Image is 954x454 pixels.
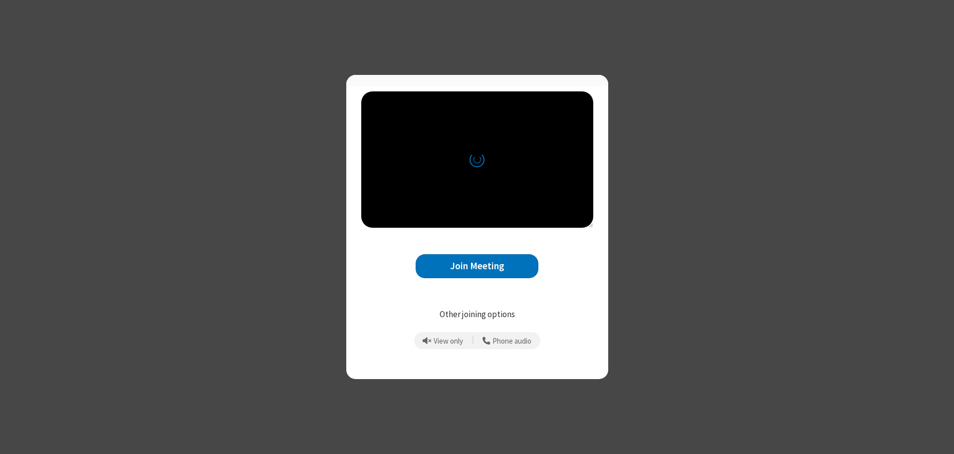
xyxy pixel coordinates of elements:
span: Phone audio [492,337,531,346]
button: Prevent echo when there is already an active mic and speaker in the room. [419,332,467,349]
button: Use your phone for mic and speaker while you view the meeting on this device. [479,332,535,349]
button: Join Meeting [416,254,538,279]
span: View only [434,337,463,346]
span: | [472,334,474,348]
p: Other joining options [361,308,593,321]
